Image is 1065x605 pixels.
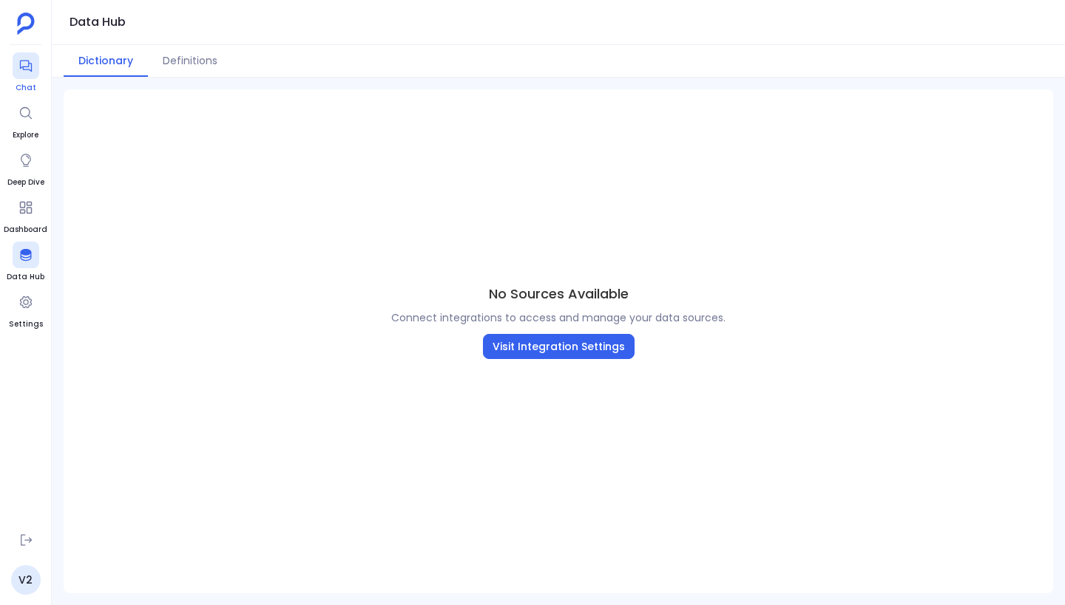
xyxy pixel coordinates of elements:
[13,82,39,94] span: Chat
[489,284,629,304] span: No Sources Available
[483,334,635,359] button: Visit Integration Settings
[4,194,47,236] a: Dashboard
[4,224,47,236] span: Dashboard
[148,45,232,77] button: Definitions
[391,310,726,325] span: Connect integrations to access and manage your data sources.
[7,177,44,188] span: Deep Dive
[9,318,43,330] span: Settings
[64,45,148,77] button: Dictionary
[17,13,35,35] img: petavue logo
[13,129,39,141] span: Explore
[7,242,44,283] a: Data Hub
[11,565,41,595] a: V2
[7,147,44,188] a: Deep Dive
[7,271,44,283] span: Data Hub
[70,12,126,33] h1: Data Hub
[13,52,39,94] a: Chat
[9,289,43,330] a: Settings
[13,100,39,141] a: Explore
